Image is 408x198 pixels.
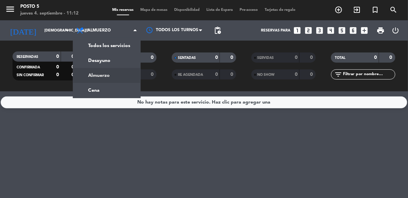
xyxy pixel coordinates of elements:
[171,8,203,12] span: Disponibilidad
[371,6,380,14] i: turned_in_not
[258,56,274,60] span: SERVIDAS
[230,55,234,60] strong: 0
[178,56,196,60] span: SENTADAS
[349,26,358,35] i: looks_6
[5,23,41,38] i: [DATE]
[310,55,314,60] strong: 0
[334,70,343,79] i: filter_list
[215,55,218,60] strong: 0
[374,55,377,60] strong: 0
[5,4,15,14] i: menu
[293,26,302,35] i: looks_one
[178,73,203,76] span: RE AGENDADA
[304,26,313,35] i: looks_two
[20,3,79,10] div: Posto 5
[56,54,59,59] strong: 0
[72,65,76,69] strong: 0
[151,72,155,77] strong: 0
[56,65,59,69] strong: 0
[203,8,237,12] span: Lista de Espera
[388,20,403,41] div: LOG OUT
[5,4,15,17] button: menu
[310,72,314,77] strong: 0
[377,26,385,35] span: print
[73,68,140,83] a: Almuerzo
[137,8,171,12] span: Mapa de mesas
[360,26,369,35] i: add_box
[151,55,155,60] strong: 0
[262,8,299,12] span: Tarjetas de regalo
[390,55,394,60] strong: 0
[261,28,290,33] span: Reservas para
[391,26,400,35] i: power_settings_new
[73,38,140,53] a: Todos los servicios
[215,72,218,77] strong: 0
[258,73,275,76] span: NO SHOW
[17,66,40,69] span: CONFIRMADA
[17,73,44,77] span: SIN CONFIRMAR
[343,71,395,78] input: Filtrar por nombre...
[73,83,140,98] a: Cena
[335,56,346,60] span: TOTAL
[326,26,335,35] i: looks_4
[63,26,71,35] i: arrow_drop_down
[109,8,137,12] span: Mis reservas
[72,72,76,77] strong: 0
[20,10,79,17] div: jueves 4. septiembre - 11:12
[138,98,271,106] div: No hay notas para este servicio. Haz clic para agregar una
[353,6,361,14] i: exit_to_app
[390,6,398,14] i: search
[87,28,111,33] span: Almuerzo
[230,72,234,77] strong: 0
[295,55,298,60] strong: 0
[237,8,262,12] span: Pre-acceso
[56,72,59,77] strong: 0
[213,26,222,35] span: pending_actions
[315,26,324,35] i: looks_3
[72,54,76,59] strong: 0
[17,55,38,59] span: RESERVADAS
[338,26,346,35] i: looks_5
[295,72,298,77] strong: 0
[73,53,140,68] a: Desayuno
[335,6,343,14] i: add_circle_outline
